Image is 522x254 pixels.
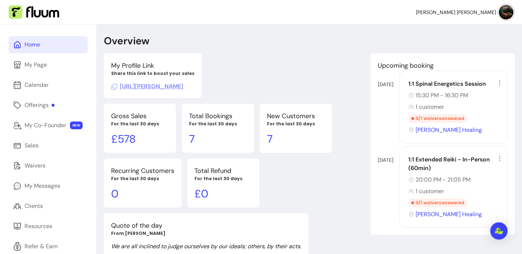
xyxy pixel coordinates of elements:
div: 0 / 1 waivers answered [408,114,467,123]
p: Total Refund [194,166,252,176]
div: [DATE] [378,156,399,164]
div: 1:1 Extended Reiki - In-Person (60min) [408,155,503,173]
div: Clients [25,202,43,210]
a: Waivers [9,157,88,174]
div: Resources [25,222,52,231]
a: Home [9,36,88,53]
p: Overview [104,35,149,48]
p: Recurring Customers [111,166,174,176]
div: Home [25,40,40,49]
button: avatar[PERSON_NAME] [PERSON_NAME] [416,5,513,19]
p: My Profile Link [111,61,194,71]
div: 1:1 Spinal Energetics Session [408,80,503,88]
a: My Page [9,56,88,73]
div: 20:00 PM - 21:05 PM [408,175,503,184]
a: Calendar [9,76,88,94]
span: [PERSON_NAME] Healing [416,210,482,219]
p: Share this link to boost your sales [111,71,194,76]
p: For the last 30 days [194,176,252,182]
p: For the last 30 days [111,121,169,127]
a: Offerings [9,97,88,114]
div: Sales [25,141,39,150]
p: New Customers [267,111,325,121]
div: 0 / 1 waivers answered [408,199,467,207]
div: My Messages [25,182,60,190]
p: Upcoming booking [378,61,508,71]
p: For the last 30 days [189,121,247,127]
a: Clients [9,197,88,215]
div: 15:30 PM - 16:30 PM [408,91,503,100]
p: £ 0 [194,187,252,200]
a: My Messages [9,177,88,195]
div: Offerings [25,101,54,110]
img: Fluum Logo [9,5,59,19]
div: My Co-Founder [25,121,66,130]
a: Resources [9,218,88,235]
p: 7 [189,133,247,146]
span: Click to copy [111,83,183,90]
span: [PERSON_NAME] [PERSON_NAME] [416,9,496,16]
div: Open Intercom Messenger [490,222,508,240]
p: 0 [111,187,174,200]
p: Gross Sales [111,111,169,121]
div: Refer & Earn [25,242,58,251]
span: NEW [70,121,83,129]
div: Calendar [25,81,49,89]
p: From [PERSON_NAME] [111,231,301,236]
div: My Page [25,61,47,69]
p: 7 [267,133,325,146]
div: [DATE] [378,81,399,88]
p: We are all inclined to judge ourselves by our ideals; others, by their acts. [111,242,301,251]
div: Waivers [25,161,45,170]
p: For the last 30 days [267,121,325,127]
p: £ 578 [111,133,169,146]
div: 1 customer [408,103,503,111]
p: For the last 30 days [111,176,174,182]
div: 1 customer [408,187,503,196]
p: Quote of the day [111,220,301,231]
a: Sales [9,137,88,154]
img: avatar [499,5,513,19]
p: Total Bookings [189,111,247,121]
span: [PERSON_NAME] Healing [416,126,482,134]
a: My Co-Founder NEW [9,117,88,134]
